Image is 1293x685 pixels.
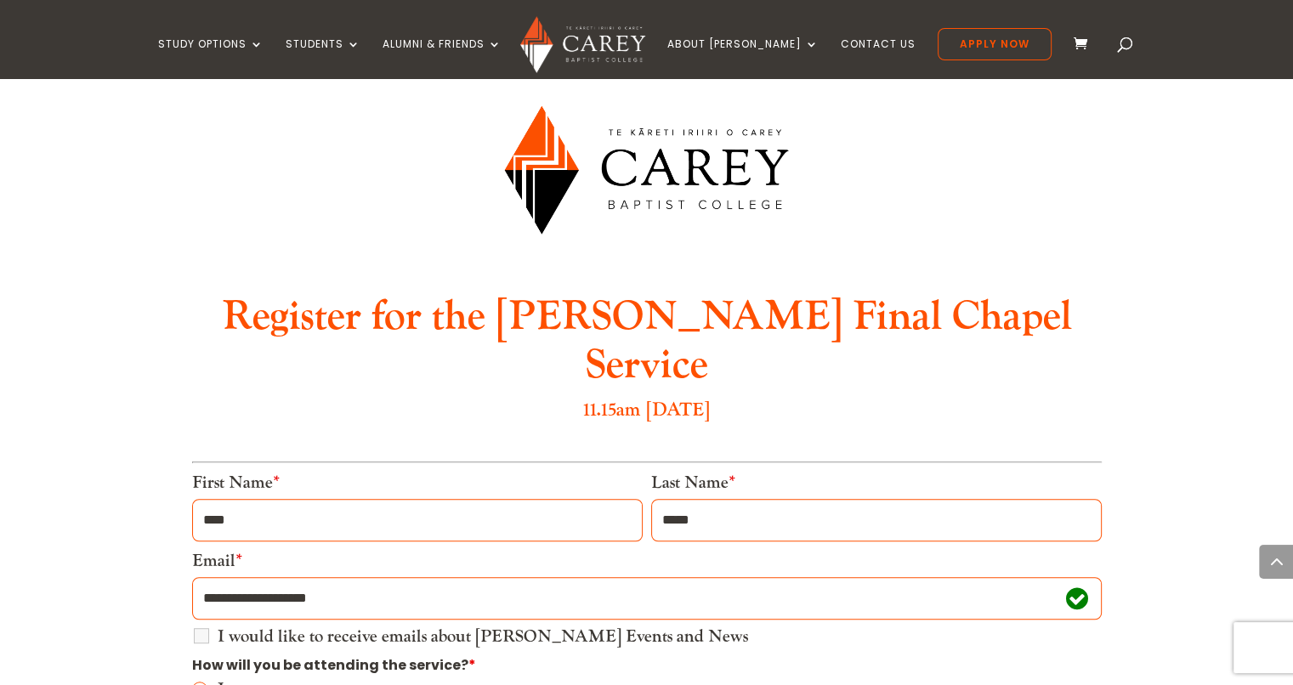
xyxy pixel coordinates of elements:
[286,38,360,78] a: Students
[192,472,280,494] label: First Name
[667,38,819,78] a: About [PERSON_NAME]
[218,628,748,645] label: I would like to receive emails about [PERSON_NAME] Events and News
[192,655,476,675] span: How will you be attending the service?
[158,38,264,78] a: Study Options
[651,472,735,494] label: Last Name
[938,28,1052,60] a: Apply Now
[520,16,645,73] img: Carey Baptist College
[583,398,710,422] font: 11.15am [DATE]
[476,78,817,262] img: Carey-Baptist-College-Logo_Landscape_transparent.png
[383,38,502,78] a: Alumni & Friends
[192,550,242,572] label: Email
[841,38,916,78] a: Contact Us
[222,291,1072,392] b: Register for the [PERSON_NAME] Final Chapel Service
